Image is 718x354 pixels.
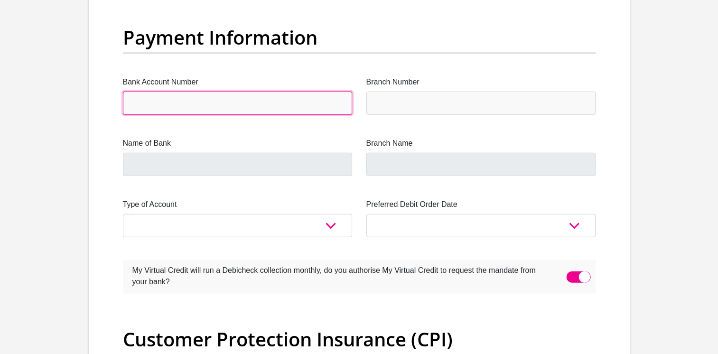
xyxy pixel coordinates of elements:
[123,76,352,88] label: Bank Account Number
[123,26,596,49] h2: Payment Information
[366,153,596,176] input: Branch Name
[366,76,596,88] label: Branch Number
[123,138,352,149] label: Name of Bank
[366,92,596,115] input: Branch Number
[123,92,352,115] input: Bank Account Number
[123,328,596,351] h2: Customer Protection Insurance (CPI)
[123,260,548,290] label: My Virtual Credit will run a Debicheck collection monthly, do you authorise My Virtual Credit to ...
[366,138,596,149] label: Branch Name
[123,199,352,210] label: Type of Account
[366,199,596,210] label: Preferred Debit Order Date
[123,153,352,176] input: Name of Bank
